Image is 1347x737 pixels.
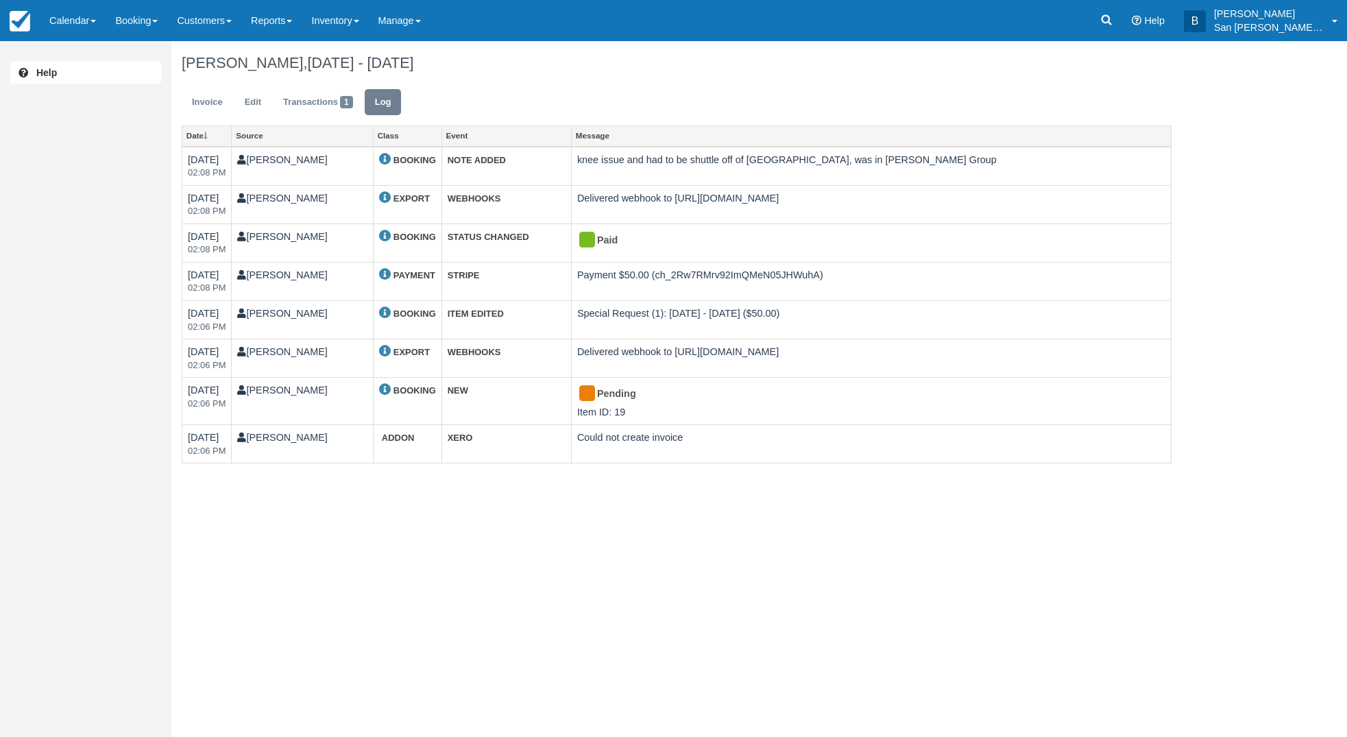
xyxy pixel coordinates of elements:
[182,55,1172,71] h1: [PERSON_NAME],
[1214,21,1324,34] p: San [PERSON_NAME] Hut Systems
[448,155,506,165] strong: NOTE ADDED
[448,309,504,319] strong: ITEM EDITED
[182,378,232,425] td: [DATE]
[10,62,161,84] a: Help
[571,185,1171,223] td: Delivered webhook to [URL][DOMAIN_NAME]
[232,147,373,186] td: [PERSON_NAME]
[182,425,232,463] td: [DATE]
[182,300,232,339] td: [DATE]
[188,398,226,411] em: 2025-08-14 14:06:07-0600
[571,425,1171,463] td: Could not create invoice
[448,270,480,280] strong: STRIPE
[442,126,571,145] a: Event
[36,67,57,78] b: Help
[307,54,413,71] span: [DATE] - [DATE]
[273,89,363,116] a: Transactions1
[571,339,1171,378] td: Delivered webhook to [URL][DOMAIN_NAME]
[182,147,232,186] td: [DATE]
[232,223,373,262] td: [PERSON_NAME]
[182,89,233,116] a: Invoice
[571,262,1171,300] td: Payment $50.00 (ch_2Rw7RMrv92ImQMeN05JHWuhA)
[577,230,1154,252] div: Paid
[232,425,373,463] td: [PERSON_NAME]
[571,378,1171,425] td: Item ID: 19
[232,378,373,425] td: [PERSON_NAME]
[393,193,430,204] strong: EXPORT
[188,243,226,256] em: 2025-08-14 14:08:01-0600
[188,359,226,372] em: 2025-08-14 14:06:11-0600
[1132,16,1141,25] i: Help
[382,433,415,443] strong: ADDON
[188,445,226,458] em: 2025-08-14 14:06:07-0600
[393,347,430,357] strong: EXPORT
[182,223,232,262] td: [DATE]
[232,262,373,300] td: [PERSON_NAME]
[571,300,1171,339] td: Special Request (1): [DATE] - [DATE] ($50.00)
[448,232,529,242] strong: STATUS CHANGED
[188,167,226,180] em: 2025-08-14 14:08:52-0600
[1184,10,1206,32] div: B
[10,11,30,32] img: checkfront-main-nav-mini-logo.png
[374,126,441,145] a: Class
[232,126,372,145] a: Source
[448,193,501,204] strong: WEBHOOKS
[365,89,402,116] a: Log
[571,147,1171,186] td: knee issue and had to be shuttle off of [GEOGRAPHIC_DATA], was in [PERSON_NAME] Group
[182,262,232,300] td: [DATE]
[572,126,1171,145] a: Message
[393,232,436,242] strong: BOOKING
[393,385,436,396] strong: BOOKING
[182,339,232,378] td: [DATE]
[182,126,231,145] a: Date
[188,282,226,295] em: 2025-08-14 14:08:01-0600
[1144,15,1165,26] span: Help
[448,385,468,396] strong: NEW
[577,383,1154,405] div: Pending
[232,185,373,223] td: [PERSON_NAME]
[393,309,436,319] strong: BOOKING
[188,205,226,218] em: 2025-08-14 14:08:05-0600
[393,270,435,280] strong: PAYMENT
[448,433,473,443] strong: XERO
[340,96,353,108] span: 1
[393,155,436,165] strong: BOOKING
[1214,7,1324,21] p: [PERSON_NAME]
[232,339,373,378] td: [PERSON_NAME]
[182,185,232,223] td: [DATE]
[234,89,271,116] a: Edit
[232,300,373,339] td: [PERSON_NAME]
[448,347,501,357] strong: WEBHOOKS
[188,321,226,334] em: 2025-08-14 14:06:15-0600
